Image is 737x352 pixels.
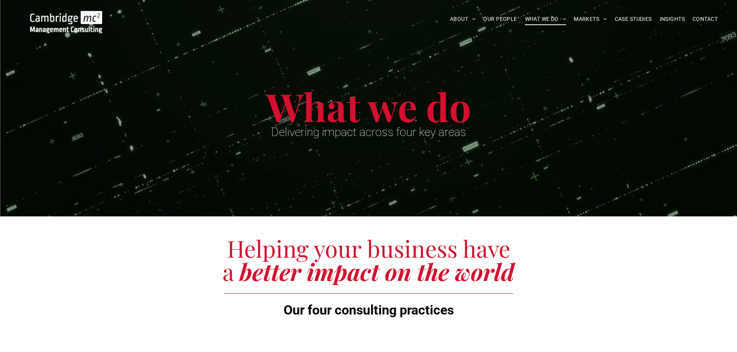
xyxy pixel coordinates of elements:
a: WHAT WE DO [521,13,570,25]
img: Go to Homepage [30,11,102,33]
a: CONTACT [689,13,722,25]
a: INSIGHTS [656,13,689,25]
a: ABOUT [446,13,480,25]
a: OUR PEOPLE [479,13,521,25]
span: Our four consulting practices [284,302,454,318]
span: Helping your business have a [222,233,510,287]
a: Your Business Transformed | Cambridge Management Consulting [30,12,102,20]
span: Delivering impact across four key areas [271,125,466,139]
span: better impact on the world [239,256,515,287]
a: MARKETS [570,13,610,25]
span: What we do [266,80,471,132]
a: CASE STUDIES [611,13,656,25]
